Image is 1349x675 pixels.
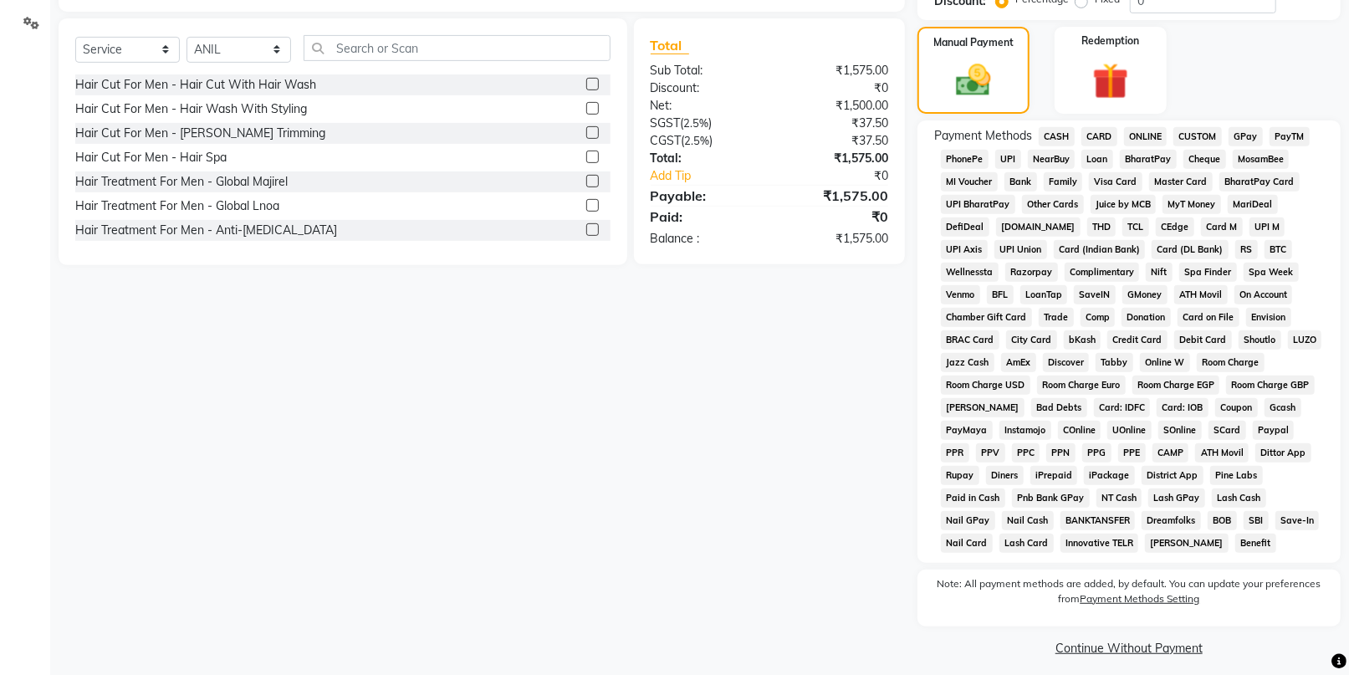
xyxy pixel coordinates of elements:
div: Hair Cut For Men - [PERSON_NAME] Trimming [75,125,325,142]
img: _cash.svg [945,60,1001,100]
span: iPackage [1084,466,1135,485]
div: Hair Treatment For Men - Global Majirel [75,173,288,191]
span: MyT Money [1162,195,1221,214]
span: [PERSON_NAME] [941,398,1025,417]
span: COnline [1058,421,1101,440]
span: Discover [1043,353,1090,372]
div: Hair Treatment For Men - Anti-[MEDICAL_DATA] [75,222,337,239]
span: SOnline [1158,421,1202,440]
div: Hair Cut For Men - Hair Wash With Styling [75,100,307,118]
a: Continue Without Payment [921,640,1337,657]
div: ₹1,575.00 [769,150,901,167]
span: Razorpay [1005,263,1058,282]
span: GMoney [1122,285,1168,304]
span: PPN [1046,443,1076,463]
span: Tabby [1096,353,1133,372]
span: Credit Card [1107,330,1168,350]
span: Cheque [1183,150,1226,169]
span: Rupay [941,466,979,485]
span: Room Charge [1197,353,1265,372]
span: Jazz Cash [941,353,994,372]
span: PPR [941,443,969,463]
span: SCard [1208,421,1246,440]
span: Card M [1201,217,1243,237]
div: ( ) [638,115,769,132]
span: TCL [1122,217,1149,237]
span: Wellnessta [941,263,999,282]
span: PPE [1118,443,1146,463]
div: ₹1,575.00 [769,186,901,206]
div: Total: [638,150,769,167]
div: Payable: [638,186,769,206]
label: Redemption [1081,33,1139,49]
span: AmEx [1001,353,1036,372]
span: Nift [1146,263,1173,282]
span: Debit Card [1174,330,1232,350]
span: PPC [1012,443,1040,463]
span: ATH Movil [1195,443,1249,463]
span: Dittor App [1255,443,1311,463]
span: UPI M [1249,217,1285,237]
label: Note: All payment methods are added, by default. You can update your preferences from [934,576,1324,613]
span: District App [1142,466,1203,485]
span: Card (DL Bank) [1152,240,1229,259]
span: NT Cash [1096,488,1142,508]
span: Pine Labs [1210,466,1263,485]
span: RS [1235,240,1258,259]
span: BRAC Card [941,330,999,350]
span: CAMP [1152,443,1189,463]
span: Lash GPay [1148,488,1205,508]
div: Balance : [638,230,769,248]
span: Nail Cash [1002,511,1054,530]
span: Diners [986,466,1024,485]
span: Master Card [1149,172,1213,192]
span: Save-In [1275,511,1320,530]
span: UPI BharatPay [941,195,1015,214]
div: ₹1,500.00 [769,97,901,115]
span: Visa Card [1089,172,1142,192]
span: MariDeal [1228,195,1278,214]
div: Hair Cut For Men - Hair Spa [75,149,227,166]
span: CEdge [1156,217,1194,237]
span: City Card [1006,330,1057,350]
span: Paypal [1253,421,1295,440]
span: UPI Axis [941,240,988,259]
span: Spa Week [1244,263,1299,282]
div: ₹0 [769,79,901,97]
div: ( ) [638,132,769,150]
span: ONLINE [1124,127,1168,146]
span: Lash Card [999,534,1054,553]
span: bKash [1064,330,1101,350]
span: 2.5% [685,134,710,147]
span: SBI [1244,511,1269,530]
span: UPI [995,150,1021,169]
span: iPrepaid [1030,466,1078,485]
span: Envision [1246,308,1291,327]
span: Innovative TELR [1060,534,1139,553]
span: Room Charge Euro [1037,376,1126,395]
span: Spa Finder [1179,263,1237,282]
img: _gift.svg [1081,59,1140,104]
span: Loan [1081,150,1113,169]
input: Search or Scan [304,35,611,61]
span: BOB [1208,511,1237,530]
span: UOnline [1107,421,1152,440]
span: Room Charge GBP [1226,376,1315,395]
span: Juice by MCB [1091,195,1157,214]
div: Paid: [638,207,769,227]
label: Manual Payment [933,35,1014,50]
div: Sub Total: [638,62,769,79]
span: [PERSON_NAME] [1145,534,1229,553]
span: Gcash [1265,398,1301,417]
span: Nail Card [941,534,993,553]
span: Nail GPay [941,511,995,530]
a: Add Tip [638,167,791,185]
span: Dreamfolks [1142,511,1201,530]
span: PayMaya [941,421,993,440]
span: Benefit [1235,534,1276,553]
span: ATH Movil [1174,285,1228,304]
span: SGST [651,115,681,130]
span: Bank [1004,172,1037,192]
span: LUZO [1288,330,1322,350]
div: Hair Treatment For Men - Global Lnoa [75,197,279,215]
